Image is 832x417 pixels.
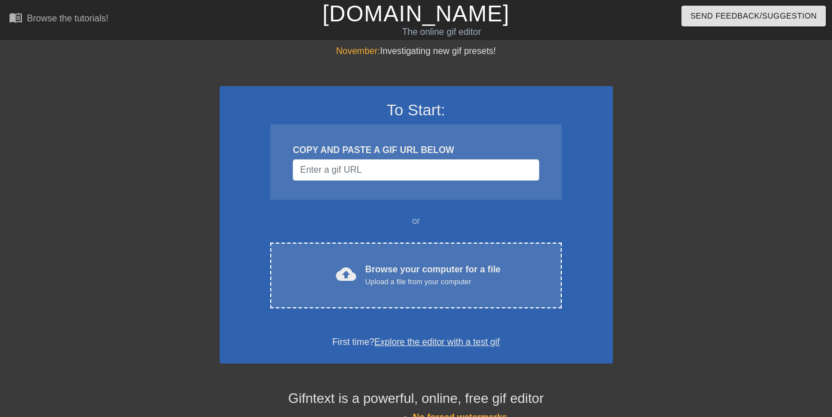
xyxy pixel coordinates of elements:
[336,264,356,284] span: cloud_upload
[234,101,598,120] h3: To Start:
[283,25,601,39] div: The online gif editor
[293,159,539,181] input: Username
[374,337,499,347] a: Explore the editor with a test gif
[365,276,501,288] div: Upload a file from your computer
[27,14,108,23] div: Browse the tutorials!
[249,214,584,228] div: or
[234,335,598,349] div: First time?
[293,144,539,157] div: COPY AND PASTE A GIF URL BELOW
[220,391,613,407] h4: Gifntext is a powerful, online, free gif editor
[690,9,817,23] span: Send Feedback/Suggestion
[322,1,510,26] a: [DOMAIN_NAME]
[9,11,108,28] a: Browse the tutorials!
[336,46,380,56] span: November:
[220,44,613,58] div: Investigating new gif presets!
[681,6,826,26] button: Send Feedback/Suggestion
[365,263,501,288] div: Browse your computer for a file
[9,11,22,24] span: menu_book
